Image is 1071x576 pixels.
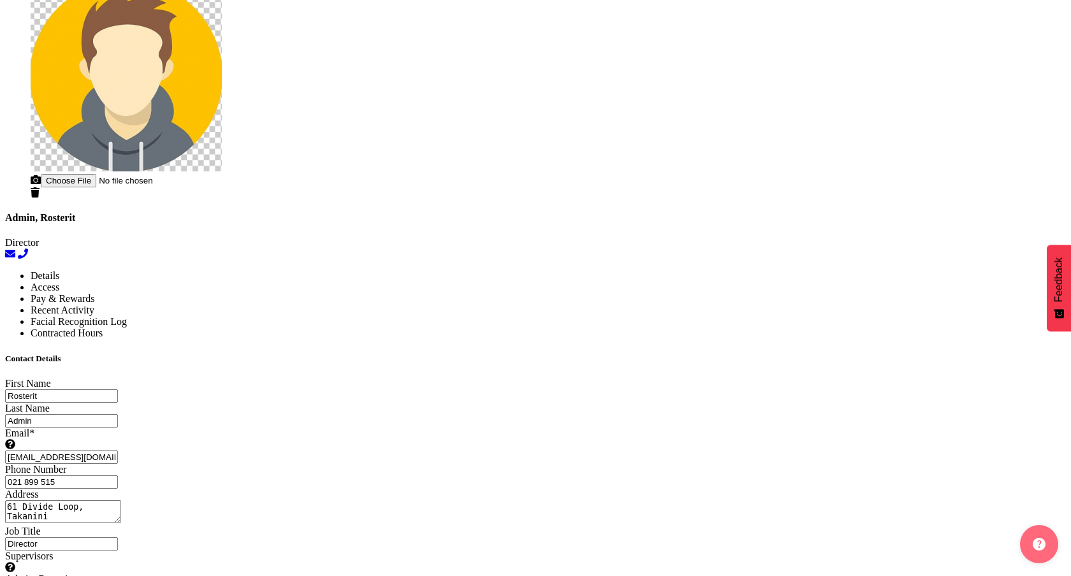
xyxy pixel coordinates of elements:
[5,389,118,403] input: First Name
[5,464,66,475] label: Phone Number
[5,551,1066,573] label: Supervisors
[5,526,41,536] label: Job Title
[1047,245,1071,331] button: Feedback - Show survey
[31,282,59,292] span: Access
[5,248,15,259] a: Email Employee
[1053,257,1065,302] span: Feedback
[31,316,127,327] span: Facial Recognition Log
[5,475,118,489] input: Phone Number
[5,537,118,551] input: Job Title
[18,248,28,259] a: Call Employee
[31,293,94,304] span: Pay & Rewards
[5,489,38,500] label: Address
[5,212,1066,224] h4: Admin, Rosterit
[5,428,1066,450] label: Email*
[5,354,1066,364] h5: Contact Details
[1033,538,1045,551] img: help-xxl-2.png
[31,270,59,281] span: Details
[5,403,50,414] label: Last Name
[5,414,118,428] input: Last Name
[31,328,103,338] span: Contracted Hours
[5,450,118,464] input: Email Address
[5,378,51,389] label: First Name
[5,237,39,248] span: Director
[31,305,94,315] span: Recent Activity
